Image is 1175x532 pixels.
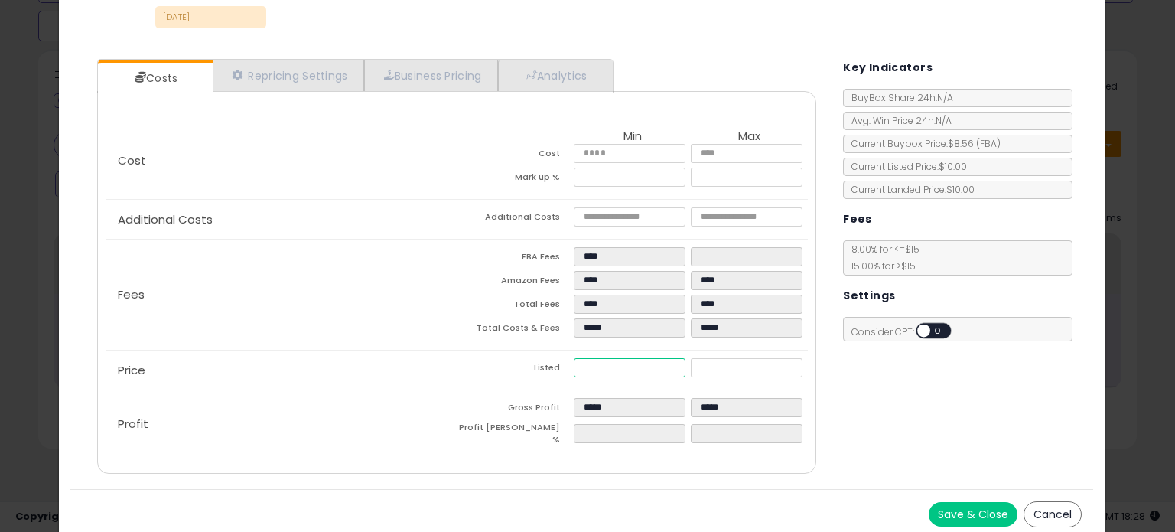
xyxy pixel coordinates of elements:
a: Repricing Settings [213,60,364,91]
span: Current Landed Price: $10.00 [844,183,975,196]
span: BuyBox Share 24h: N/A [844,91,953,104]
span: 15.00 % for > $15 [844,259,916,273]
h5: Key Indicators [843,58,933,77]
button: Save & Close [929,502,1017,527]
th: Min [574,130,691,144]
span: ( FBA ) [976,137,1001,150]
td: Total Costs & Fees [457,318,574,342]
td: Additional Costs [457,207,574,231]
th: Max [691,130,808,144]
p: Additional Costs [106,214,457,226]
p: Cost [106,155,457,167]
p: Profit [106,418,457,430]
td: Cost [457,144,574,168]
span: OFF [930,325,955,338]
h5: Settings [843,286,895,305]
span: Current Listed Price: $10.00 [844,160,967,173]
td: Amazon Fees [457,271,574,295]
td: Listed [457,358,574,382]
span: $8.56 [948,137,1001,150]
td: Profit [PERSON_NAME] % [457,422,574,450]
p: Fees [106,289,457,301]
span: Avg. Win Price 24h: N/A [844,114,952,127]
h5: Fees [843,210,872,229]
span: Consider CPT: [844,325,972,338]
a: Costs [98,63,211,93]
p: Price [106,364,457,377]
button: Cancel [1024,501,1082,527]
span: 8.00 % for <= $15 [844,243,919,273]
td: Total Fees [457,295,574,318]
td: Mark up % [457,168,574,191]
a: Analytics [498,60,611,91]
td: Gross Profit [457,398,574,422]
a: Business Pricing [364,60,498,91]
td: FBA Fees [457,247,574,271]
span: Current Buybox Price: [844,137,1001,150]
p: [DATE] [155,6,266,28]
